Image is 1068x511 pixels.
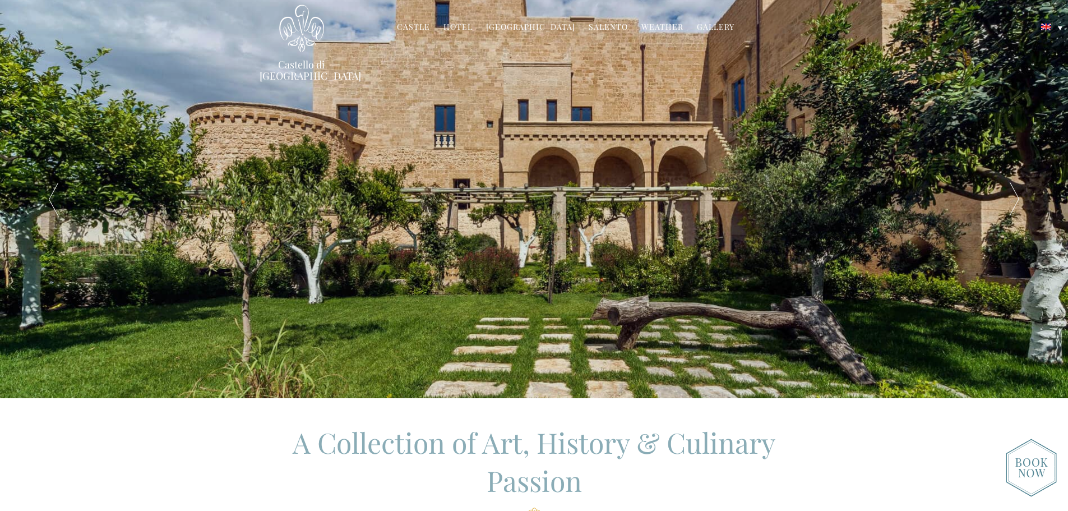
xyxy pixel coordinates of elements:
img: Castello di Ugento [279,4,324,52]
img: English [1041,24,1051,30]
span: A Collection of Art, History & Culinary Passion [293,423,775,499]
a: Castello di [GEOGRAPHIC_DATA] [260,59,344,81]
a: Castle [397,21,430,34]
a: [GEOGRAPHIC_DATA] [486,21,575,34]
a: Gallery [697,21,734,34]
img: new-booknow.png [1006,439,1057,497]
a: Hotel [443,21,473,34]
a: Salento [589,21,628,34]
a: Weather [641,21,683,34]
